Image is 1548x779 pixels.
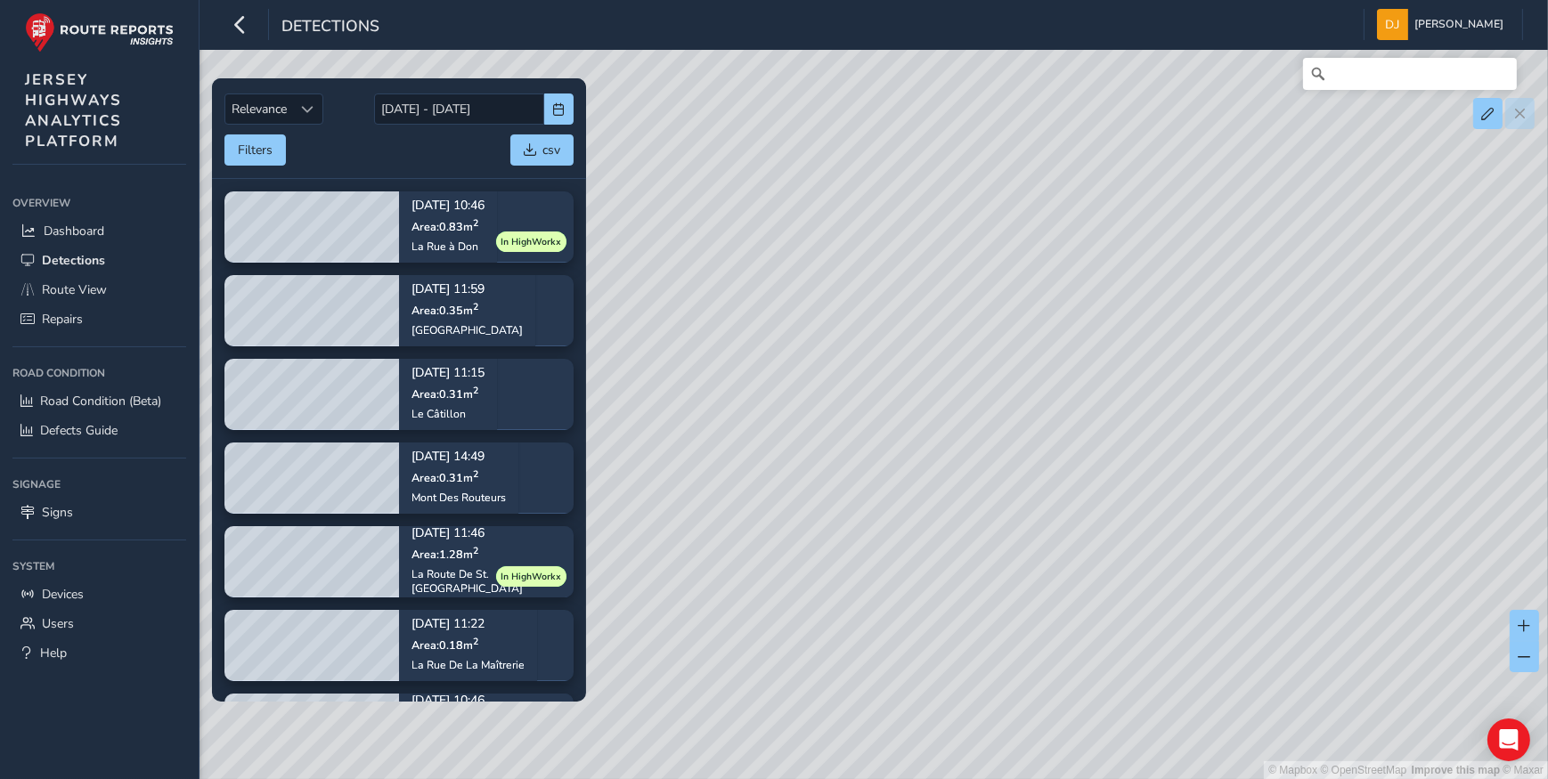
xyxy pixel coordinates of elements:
div: [GEOGRAPHIC_DATA] [411,322,523,337]
a: Detections [12,246,186,275]
a: Defects Guide [12,416,186,445]
span: Defects Guide [40,422,118,439]
p: [DATE] 10:46 [411,694,561,707]
sup: 2 [473,467,478,480]
span: Devices [42,586,84,603]
span: In HighWorkx [501,234,561,248]
sup: 2 [473,543,478,556]
a: Help [12,638,186,668]
span: Help [40,645,67,661]
div: La Rue De La Maîtrerie [411,657,525,671]
sup: 2 [473,383,478,396]
span: Signs [42,504,73,521]
span: Area: 0.83 m [411,218,478,233]
sup: 2 [473,299,478,312]
div: Road Condition [12,360,186,386]
p: [DATE] 11:46 [411,527,561,540]
p: [DATE] 11:22 [411,618,525,630]
p: [DATE] 11:59 [411,283,523,296]
span: Users [42,615,74,632]
span: Dashboard [44,223,104,239]
img: rr logo [25,12,174,53]
button: [PERSON_NAME] [1377,9,1510,40]
span: JERSEY HIGHWAYS ANALYTICS PLATFORM [25,69,122,151]
div: System [12,553,186,580]
a: Road Condition (Beta) [12,386,186,416]
span: Area: 0.35 m [411,302,478,317]
a: Repairs [12,304,186,334]
div: Mont Des Routeurs [411,490,506,504]
span: Area: 1.28 m [411,546,478,561]
span: Repairs [42,311,83,328]
a: Dashboard [12,216,186,246]
input: Search [1303,58,1517,90]
span: [PERSON_NAME] [1414,9,1503,40]
span: Area: 0.31 m [411,469,478,484]
span: Detections [281,15,379,40]
a: Devices [12,580,186,609]
p: [DATE] 10:46 [411,199,485,212]
button: csv [510,134,574,166]
span: In HighWorkx [501,569,561,583]
a: Route View [12,275,186,304]
img: diamond-layout [1377,9,1408,40]
div: Overview [12,190,186,216]
span: Route View [42,281,107,298]
div: La Route De St. [GEOGRAPHIC_DATA] [411,566,561,595]
div: La Rue à Don [411,239,485,253]
span: Relevance [225,94,293,124]
div: Le Câtillon [411,406,485,420]
div: Open Intercom Messenger [1487,718,1530,761]
a: Users [12,609,186,638]
sup: 2 [473,215,478,229]
p: [DATE] 11:15 [411,367,485,379]
span: Road Condition (Beta) [40,393,161,410]
sup: 2 [473,634,478,647]
div: Signage [12,471,186,498]
span: Detections [42,252,105,269]
button: Filters [224,134,286,166]
div: Sort by Date [293,94,322,124]
a: Signs [12,498,186,527]
p: [DATE] 14:49 [411,450,506,463]
span: csv [542,142,560,158]
span: Area: 0.18 m [411,637,478,652]
span: Area: 0.31 m [411,385,478,401]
